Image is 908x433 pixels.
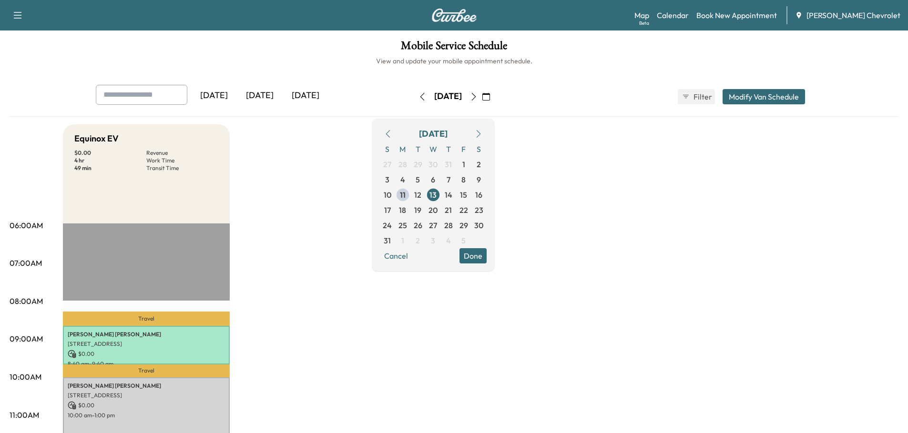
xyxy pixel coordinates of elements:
p: $ 0.00 [68,401,225,410]
span: M [395,141,410,157]
span: 10 [384,189,391,201]
span: 22 [459,204,468,216]
img: Curbee Logo [431,9,477,22]
span: 11 [400,189,406,201]
span: 9 [477,174,481,185]
button: Cancel [380,248,412,263]
p: Transit Time [146,164,218,172]
span: [PERSON_NAME] Chevrolet [806,10,900,21]
div: Beta [639,20,649,27]
span: S [471,141,487,157]
p: 10:00 am - 1:00 pm [68,412,225,419]
span: 12 [414,189,421,201]
span: 4 [446,235,451,246]
p: Travel [63,312,230,326]
span: 28 [398,159,407,170]
p: [STREET_ADDRESS] [68,392,225,399]
span: 29 [459,220,468,231]
span: 29 [414,159,422,170]
p: 06:00AM [10,220,43,231]
div: [DATE] [283,85,328,107]
span: 1 [401,235,404,246]
span: 2 [477,159,481,170]
p: 08:00AM [10,295,43,307]
span: T [441,141,456,157]
button: Done [459,248,487,263]
span: 17 [384,204,391,216]
p: 11:00AM [10,409,39,421]
span: 28 [444,220,453,231]
a: Book New Appointment [696,10,777,21]
span: Filter [694,91,711,102]
p: [STREET_ADDRESS] [68,340,225,348]
span: 5 [416,174,420,185]
p: 8:40 am - 9:40 am [68,360,225,368]
span: 27 [429,220,437,231]
h5: Equinox EV [74,132,119,145]
span: 6 [431,174,435,185]
span: 31 [445,159,452,170]
p: Travel [63,364,230,377]
span: 8 [461,174,466,185]
span: 3 [385,174,389,185]
span: 2 [416,235,420,246]
p: 4 hr [74,157,146,164]
span: 25 [398,220,407,231]
span: 24 [383,220,392,231]
span: 13 [429,189,437,201]
p: 10:00AM [10,371,41,383]
p: Revenue [146,149,218,157]
p: [PERSON_NAME] [PERSON_NAME] [68,331,225,338]
a: MapBeta [634,10,649,21]
span: S [380,141,395,157]
div: [DATE] [419,127,448,141]
span: 26 [414,220,422,231]
span: 23 [475,204,483,216]
span: 4 [400,174,405,185]
p: Work Time [146,157,218,164]
button: Filter [678,89,715,104]
span: W [426,141,441,157]
span: 16 [475,189,482,201]
button: Modify Van Schedule [723,89,805,104]
span: 15 [460,189,467,201]
span: 30 [428,159,438,170]
div: [DATE] [191,85,237,107]
a: Calendar [657,10,689,21]
p: 09:00AM [10,333,43,344]
h1: Mobile Service Schedule [10,40,898,56]
div: [DATE] [237,85,283,107]
p: 49 min [74,164,146,172]
span: T [410,141,426,157]
span: F [456,141,471,157]
p: $ 0.00 [74,149,146,157]
span: 20 [428,204,438,216]
p: [PERSON_NAME] [PERSON_NAME] [68,382,225,390]
span: 30 [474,220,483,231]
span: 3 [431,235,435,246]
span: 5 [461,235,466,246]
span: 19 [414,204,421,216]
span: 7 [447,174,450,185]
h6: View and update your mobile appointment schedule. [10,56,898,66]
div: [DATE] [434,91,462,102]
span: 21 [445,204,452,216]
span: 27 [383,159,391,170]
p: 07:00AM [10,257,42,269]
p: $ 0.00 [68,350,225,358]
span: 14 [445,189,452,201]
span: 31 [384,235,391,246]
span: 18 [399,204,406,216]
span: 1 [462,159,465,170]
